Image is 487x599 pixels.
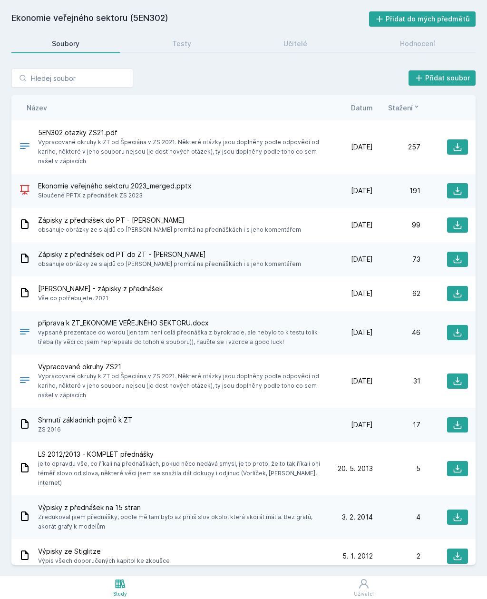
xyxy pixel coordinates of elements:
[38,191,192,200] span: Sloučené PPTX z přednášek ZS 2023
[373,186,420,196] div: 191
[38,556,170,566] span: Výpis všech doporučených kapitol ke zkoušce
[342,551,373,561] span: 5. 1. 2012
[338,464,373,473] span: 20. 5. 2013
[373,289,420,298] div: 62
[38,362,321,372] span: Vypracované okruhy ZS21
[11,11,369,27] h2: Ekonomie veřejného sektoru (5EN302)
[351,142,373,152] span: [DATE]
[19,184,30,198] div: PPTX
[373,420,420,430] div: 17
[388,103,413,113] span: Stažení
[373,551,420,561] div: 2
[38,512,321,531] span: Zredukoval jsem přednášky, podle mě tam bylo až příliš slov okolo, která akorát mátla. Bez grafů,...
[38,547,170,556] span: Výpisky ze Stiglitze
[38,459,321,488] span: je to opravdu vše, co říkali na přednáškách, pokud něco nedává smysl, je to proto, že to tak říka...
[360,34,476,53] a: Hodnocení
[38,318,321,328] span: příprava k ZT_EKONOMIE VEŘEJNÉHO SEKTORU.docx
[38,415,133,425] span: Shrnutí základních pojmů k ZT
[19,374,30,388] div: .PDF
[38,128,321,137] span: 5EN302 otazky ZS21.pdf
[38,425,133,434] span: ZS 2016
[172,39,191,49] div: Testy
[373,220,420,230] div: 99
[132,34,232,53] a: Testy
[52,39,79,49] div: Soubory
[38,450,321,459] span: LS 2012/2013 - KOMPLET přednášky
[351,255,373,264] span: [DATE]
[11,34,120,53] a: Soubory
[351,376,373,386] span: [DATE]
[38,137,321,166] span: Vypracované okruhy k ZT od Špeciána v ZS 2021. Některé otázky jsou doplněny podle odpovědí od kar...
[19,326,30,340] div: DOCX
[409,70,476,86] button: Přidat soubor
[38,250,301,259] span: Zápisky z přednášek od PT do ZT - [PERSON_NAME]
[27,103,47,113] button: Název
[38,259,301,269] span: obsahuje obrázky ze slajdů co [PERSON_NAME] promítá na přednáškách i s jeho komentářem
[243,34,348,53] a: Učitelé
[373,512,420,522] div: 4
[38,284,163,294] span: [PERSON_NAME] - zápisky z přednášek
[373,464,420,473] div: 5
[283,39,307,49] div: Učitelé
[373,255,420,264] div: 73
[351,289,373,298] span: [DATE]
[38,328,321,347] span: vypsané prezentace do wordu (jen tam není celá přednáška z byrokracie, ale nebylo to k testu toli...
[351,220,373,230] span: [DATE]
[38,372,321,400] span: Vypracované okruhy k ZT od Špeciána v ZS 2021. Některé otázky jsou doplněny podle odpovědí od kar...
[38,225,301,235] span: obsahuje obrázky ze slajdů co [PERSON_NAME] promítá na přednáškách i s jeho komentářem
[113,590,127,598] div: Study
[400,39,435,49] div: Hodnocení
[38,181,192,191] span: Ekonomie veřejného sektoru 2023_merged.pptx
[351,420,373,430] span: [DATE]
[38,503,321,512] span: Výpisky z přednášek na 15 stran
[19,140,30,154] div: PDF
[351,103,373,113] button: Datum
[342,512,373,522] span: 3. 2. 2014
[369,11,476,27] button: Přidat do mých předmětů
[11,69,133,88] input: Hledej soubor
[354,590,374,598] div: Uživatel
[38,294,163,303] span: Vše co potřebujete, 2021
[38,216,301,225] span: Zápisky z přednášek do PT - [PERSON_NAME]
[351,186,373,196] span: [DATE]
[388,103,420,113] button: Stažení
[373,328,420,337] div: 46
[351,328,373,337] span: [DATE]
[373,376,420,386] div: 31
[373,142,420,152] div: 257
